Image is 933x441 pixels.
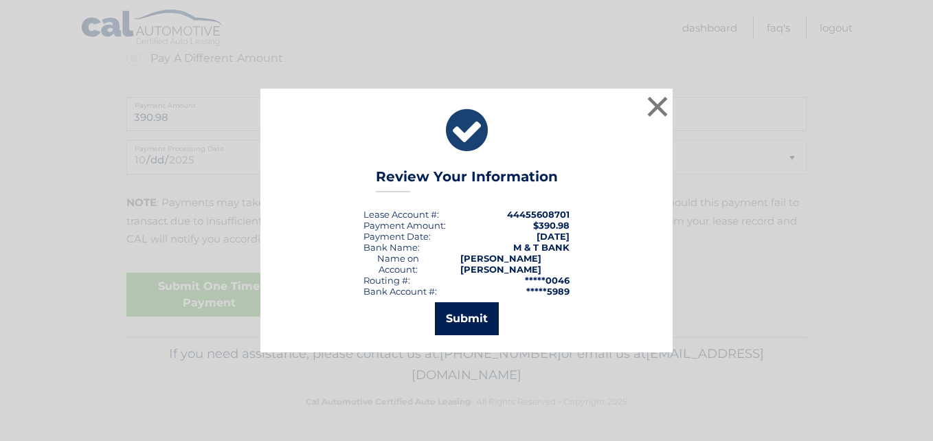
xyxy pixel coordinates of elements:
div: Routing #: [363,275,410,286]
div: Lease Account #: [363,209,439,220]
div: Bank Name: [363,242,420,253]
strong: M & T BANK [513,242,570,253]
div: Payment Amount: [363,220,446,231]
span: [DATE] [537,231,570,242]
div: : [363,231,431,242]
h3: Review Your Information [376,168,558,192]
strong: 44455608701 [507,209,570,220]
button: Submit [435,302,499,335]
span: $390.98 [533,220,570,231]
div: Bank Account #: [363,286,437,297]
button: × [644,93,671,120]
div: Name on Account: [363,253,433,275]
span: Payment Date [363,231,429,242]
strong: [PERSON_NAME] [PERSON_NAME] [460,253,541,275]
